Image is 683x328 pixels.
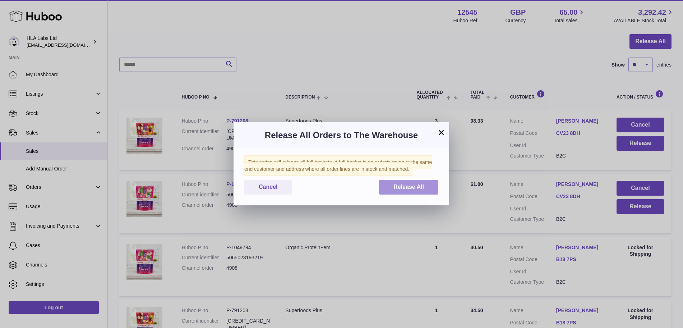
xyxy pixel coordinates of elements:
button: × [437,128,446,137]
span: Cancel [259,184,277,190]
span: This action will release all full baskets. A full basket is an order/s going to the same end cust... [244,155,432,176]
span: Release All [393,184,424,190]
button: Release All [379,180,438,195]
button: Cancel [244,180,292,195]
h3: Release All Orders to The Warehouse [244,129,438,141]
